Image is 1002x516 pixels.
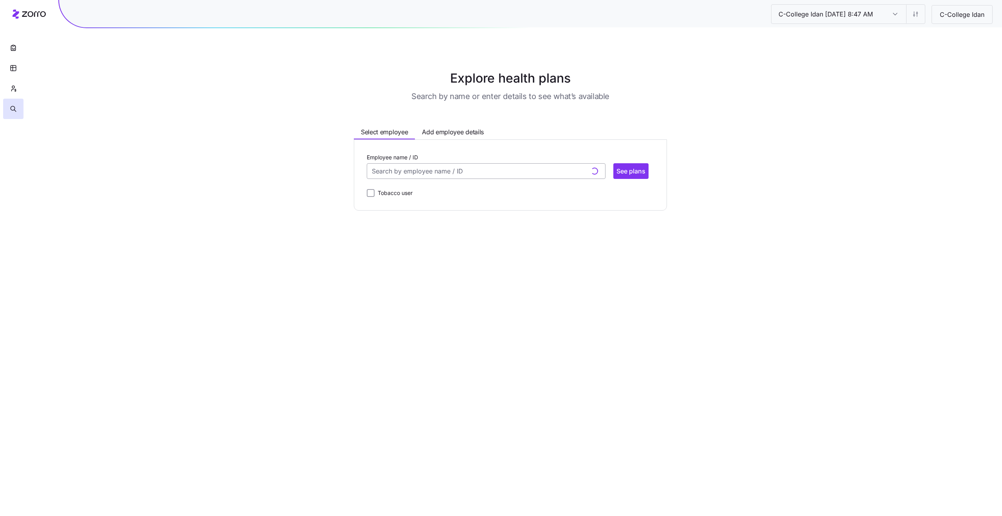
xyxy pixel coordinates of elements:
label: Employee name / ID [367,153,418,162]
button: Settings [906,5,925,23]
span: Add employee details [422,127,484,137]
span: See plans [616,166,645,176]
h3: Search by name or enter details to see what’s available [411,91,609,102]
h1: Explore health plans [316,69,705,88]
button: See plans [613,163,649,179]
span: C-College Idan [934,10,991,20]
label: Tobacco user [375,188,413,198]
span: Select employee [361,127,408,137]
input: Search by employee name / ID [367,163,606,179]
